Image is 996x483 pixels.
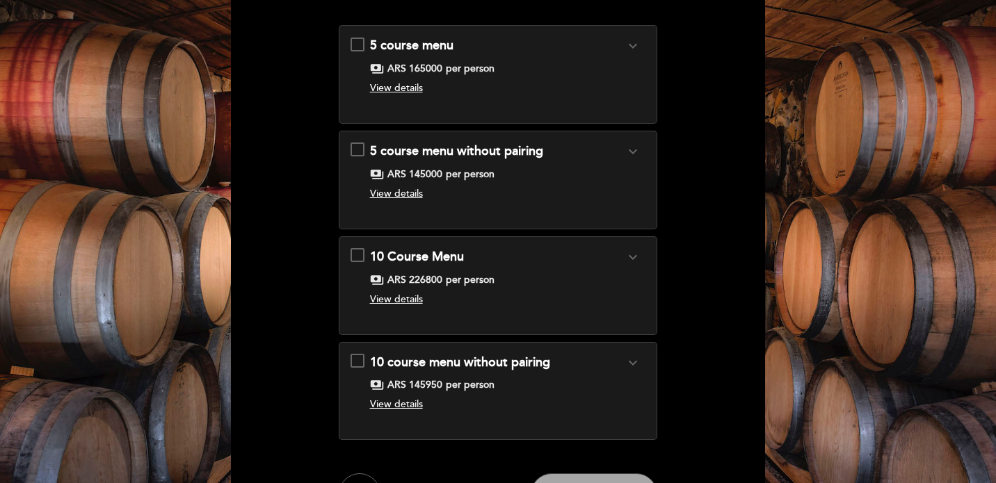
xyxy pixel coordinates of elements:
span: per person [446,62,495,76]
md-checkbox: 10 course menu without pairing expand_more Click here to see menu payments ARS 145950 per person ... [351,354,646,418]
span: ARS 165000 [387,62,442,76]
span: per person [446,273,495,287]
button: expand_more [620,142,645,161]
span: View details [370,398,423,410]
span: payments [370,378,384,392]
span: 10 course menu without pairing [370,354,550,370]
i: expand_more [625,249,641,265]
button: expand_more [620,354,645,372]
button: expand_more [620,37,645,55]
span: ARS 226800 [387,273,442,287]
span: View details [370,293,423,305]
md-checkbox: 5 course menu without pairing expand_more Click here to see menu payments ARS 145000 per person V... [351,142,646,206]
span: 5 course menu without pairing [370,143,543,158]
button: expand_more [620,248,645,266]
span: payments [370,167,384,181]
span: 5 course menu [370,38,453,53]
i: expand_more [625,143,641,160]
span: ARS 145000 [387,167,442,181]
span: payments [370,273,384,287]
span: View details [370,82,423,94]
md-checkbox: 5 course menu expand_more Click here to see menu payments ARS 165000 per person View details [351,37,646,101]
span: 10 Course Menu [370,249,464,264]
span: per person [446,378,495,392]
span: ARS 145950 [387,378,442,392]
md-checkbox: 10 Course Menu expand_more Click here to see menu payments ARS 226800 per person View details [351,248,646,312]
span: payments [370,62,384,76]
i: expand_more [625,38,641,54]
span: per person [446,167,495,181]
span: View details [370,188,423,199]
i: expand_more [625,354,641,371]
